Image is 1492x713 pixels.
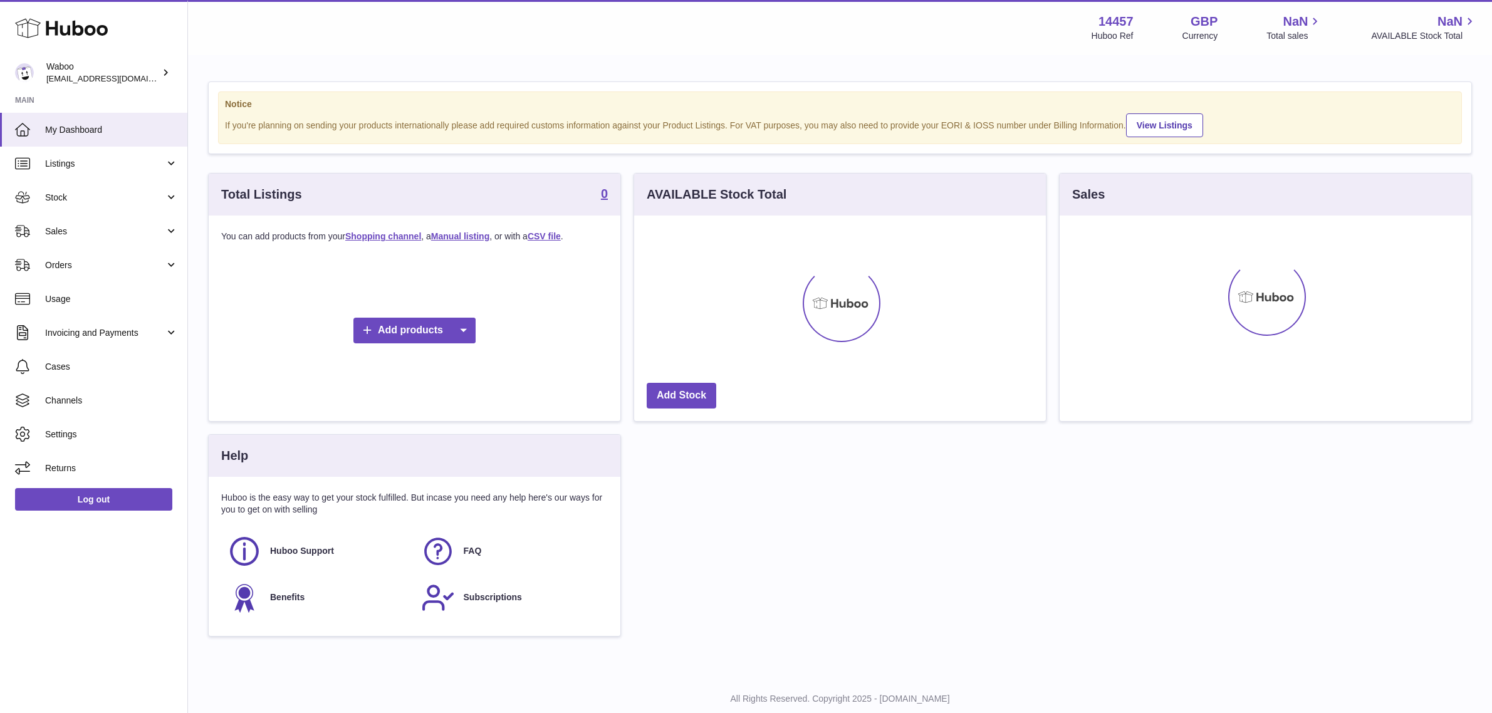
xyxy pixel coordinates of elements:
h3: Help [221,447,248,464]
h3: Sales [1072,186,1105,203]
span: Orders [45,259,165,271]
a: Manual listing [431,231,489,241]
span: NaN [1283,13,1308,30]
span: Listings [45,158,165,170]
span: Total sales [1266,30,1322,42]
a: 0 [601,187,608,202]
span: Returns [45,462,178,474]
strong: 14457 [1098,13,1134,30]
span: Huboo Support [270,545,334,557]
a: Benefits [227,581,409,615]
a: Subscriptions [421,581,602,615]
img: internalAdmin-14457@internal.huboo.com [15,63,34,82]
span: Sales [45,226,165,237]
span: Benefits [270,591,305,603]
span: NaN [1437,13,1463,30]
a: CSV file [528,231,561,241]
div: If you're planning on sending your products internationally please add required customs informati... [225,112,1455,137]
strong: Notice [225,98,1455,110]
div: Currency [1182,30,1218,42]
a: Add products [353,318,476,343]
strong: GBP [1191,13,1218,30]
span: Subscriptions [464,591,522,603]
div: Waboo [46,61,159,85]
h3: AVAILABLE Stock Total [647,186,786,203]
span: AVAILABLE Stock Total [1371,30,1477,42]
span: FAQ [464,545,482,557]
div: Huboo Ref [1092,30,1134,42]
span: Channels [45,395,178,407]
a: FAQ [421,534,602,568]
span: [EMAIL_ADDRESS][DOMAIN_NAME] [46,73,184,83]
strong: 0 [601,187,608,200]
a: Huboo Support [227,534,409,568]
a: View Listings [1126,113,1203,137]
span: Usage [45,293,178,305]
span: Settings [45,429,178,440]
p: All Rights Reserved. Copyright 2025 - [DOMAIN_NAME] [198,693,1482,705]
span: Stock [45,192,165,204]
a: Shopping channel [345,231,421,241]
h3: Total Listings [221,186,302,203]
span: Cases [45,361,178,373]
p: You can add products from your , a , or with a . [221,231,608,242]
a: NaN Total sales [1266,13,1322,42]
span: Invoicing and Payments [45,327,165,339]
a: Add Stock [647,383,716,409]
span: My Dashboard [45,124,178,136]
a: NaN AVAILABLE Stock Total [1371,13,1477,42]
a: Log out [15,488,172,511]
p: Huboo is the easy way to get your stock fulfilled. But incase you need any help here's our ways f... [221,492,608,516]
